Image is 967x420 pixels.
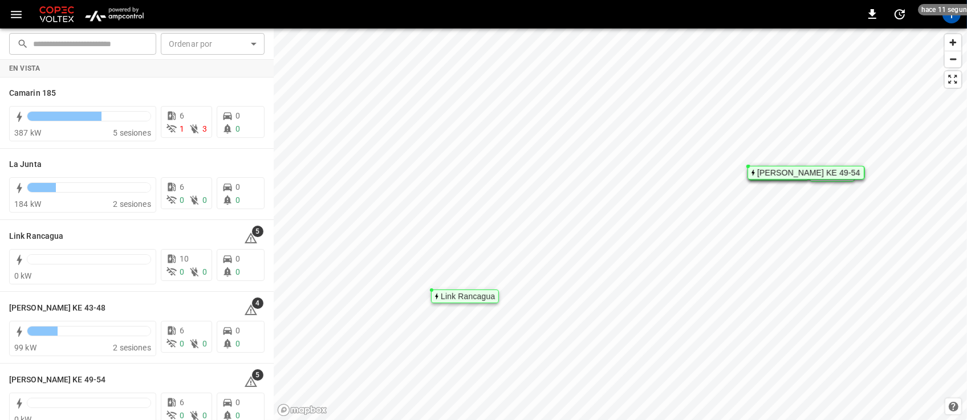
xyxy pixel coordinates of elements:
[891,5,909,23] button: set refresh interval
[9,158,42,171] h6: La Junta
[113,343,151,352] span: 2 sesiones
[252,297,263,309] span: 4
[14,271,32,280] span: 0 kW
[14,343,36,352] span: 99 kW
[180,124,184,133] span: 1
[235,124,240,133] span: 0
[113,128,151,137] span: 5 sesiones
[37,3,76,25] img: Customer Logo
[252,226,263,237] span: 5
[235,411,240,420] span: 0
[180,254,189,263] span: 10
[757,169,860,176] div: [PERSON_NAME] KE 49-54
[9,64,40,72] strong: En vista
[9,302,105,315] h6: Loza Colon KE 43-48
[202,267,207,276] span: 0
[235,182,240,191] span: 0
[180,267,184,276] span: 0
[235,111,240,120] span: 0
[202,124,207,133] span: 3
[235,267,240,276] span: 0
[180,195,184,205] span: 0
[252,369,263,381] span: 5
[180,326,184,335] span: 6
[235,339,240,348] span: 0
[235,195,240,205] span: 0
[431,289,499,303] div: Map marker
[235,254,240,263] span: 0
[202,339,207,348] span: 0
[9,374,105,386] h6: Loza Colon KE 49-54
[180,111,184,120] span: 6
[9,230,63,243] h6: Link Rancagua
[180,339,184,348] span: 0
[235,326,240,335] span: 0
[14,128,41,137] span: 387 kW
[441,293,495,300] div: Link Rancagua
[277,403,327,417] a: Mapbox homepage
[180,398,184,407] span: 6
[202,195,207,205] span: 0
[180,182,184,191] span: 6
[9,87,56,100] h6: Camarin 185
[81,3,148,25] img: ampcontrol.io logo
[202,411,207,420] span: 0
[945,34,961,51] button: Zoom in
[14,199,41,209] span: 184 kW
[180,411,184,420] span: 0
[945,51,961,67] button: Zoom out
[747,166,864,180] div: Map marker
[235,398,240,407] span: 0
[113,199,151,209] span: 2 sesiones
